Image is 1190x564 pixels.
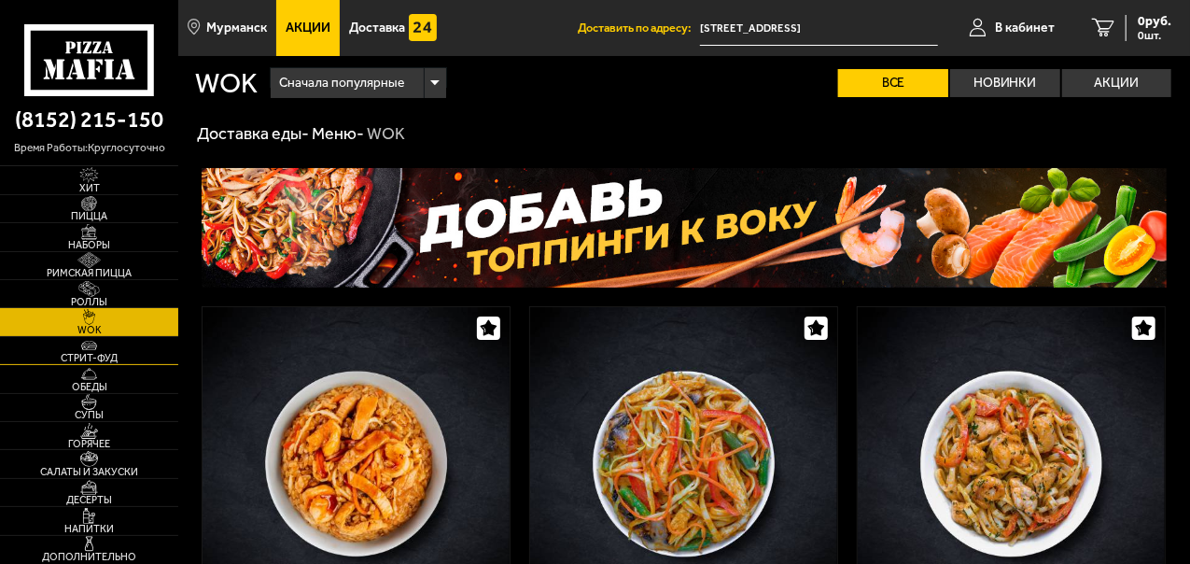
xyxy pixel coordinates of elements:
input: Ваш адрес доставки [700,11,938,46]
label: Все [838,69,948,97]
a: Меню- [312,123,364,144]
span: 0 руб. [1138,15,1171,28]
img: 15daf4d41897b9f0e9f617042186c801.svg [409,14,437,42]
label: Акции [1062,69,1172,97]
span: Доставить по адресу: [578,22,700,35]
label: Новинки [950,69,1060,97]
h1: WOK [195,70,258,98]
span: Акции [286,21,330,35]
span: В кабинет [995,21,1055,35]
span: Доставка [349,21,405,35]
div: WOK [368,123,406,145]
span: Сначала популярные [279,65,404,101]
span: 0 шт. [1138,30,1171,41]
a: Доставка еды- [197,123,309,144]
span: Мурманск [207,21,268,35]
